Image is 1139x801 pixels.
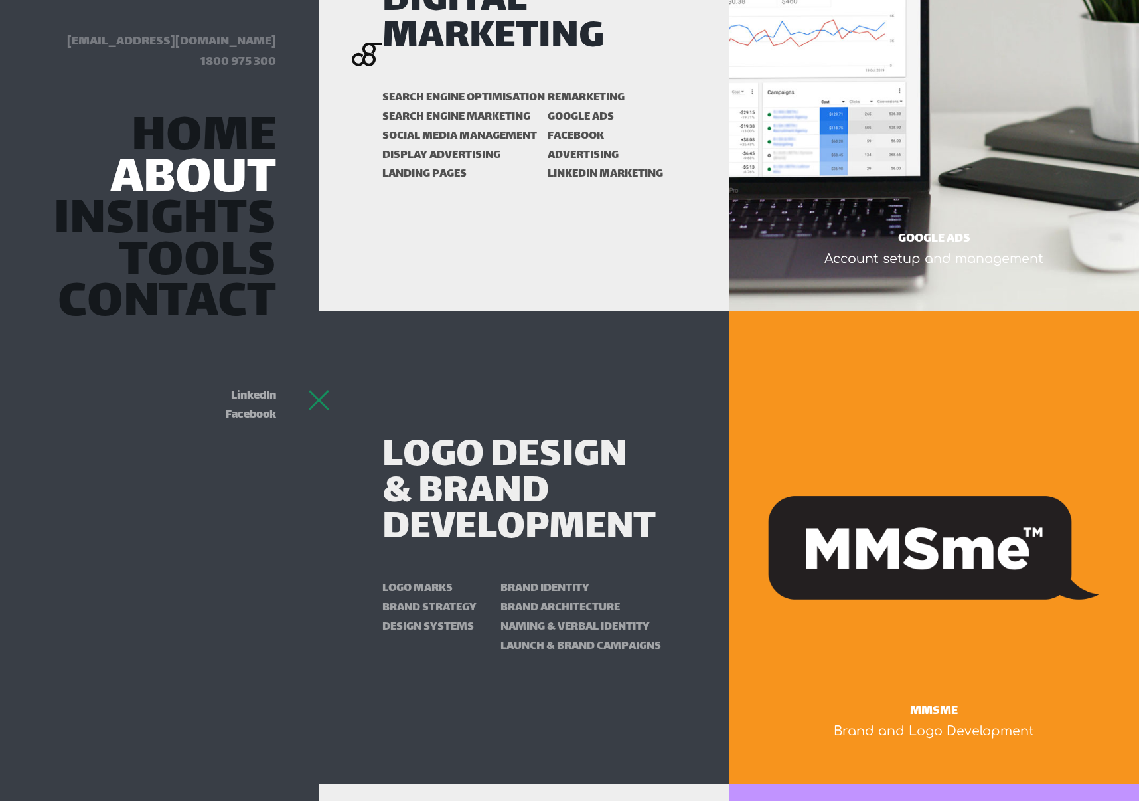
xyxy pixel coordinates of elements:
[382,88,548,108] li: Search Engine Optimisation
[352,43,382,142] img: Blackgate
[500,618,666,637] li: Naming & verbal identity
[200,52,276,73] a: 1800 975 300
[226,405,276,425] a: Facebook
[131,121,276,157] a: Home
[110,163,276,199] a: About
[834,701,1034,722] div: MMSme
[382,579,500,598] li: Logo marks
[834,722,1034,741] div: Brand and Logo Development
[729,311,1139,783] img: Logo Development for MMSme
[548,127,666,165] li: Facebook Advertising
[824,229,1043,250] div: GOOGLE ADS
[67,31,276,52] a: [EMAIL_ADDRESS][DOMAIN_NAME]
[58,287,276,323] a: Contact
[382,618,500,637] li: Design systems
[382,439,665,547] h2: Logo Design & Brand Development
[500,579,666,598] li: Brand identity
[500,637,666,656] li: Launch & brand campaigns
[500,598,666,618] li: Brand architecture
[54,204,276,240] a: Insights
[382,108,548,127] li: Search Engine Marketing
[548,88,666,108] li: Remarketing
[382,165,548,184] li: Landing Pages
[824,250,1043,269] div: Account setup and management
[548,108,666,127] li: Google Ads
[382,598,500,618] li: Brand strategy
[548,165,666,184] li: LinkedIn Marketing
[382,127,548,146] li: Social Media Management
[119,246,276,282] a: Tools
[231,386,276,406] a: LinkedIn
[382,146,548,165] li: Display Advertising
